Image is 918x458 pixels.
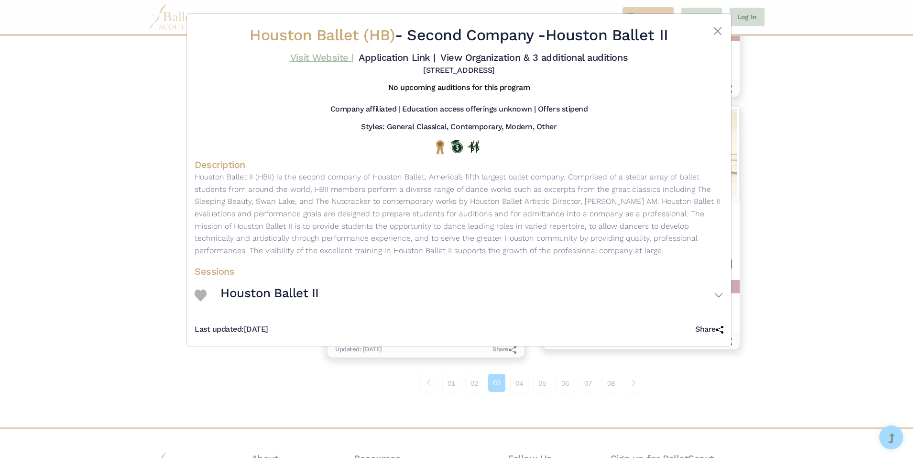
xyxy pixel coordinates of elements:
h4: Description [195,158,723,171]
h5: No upcoming auditions for this program [388,83,530,93]
h5: Offers stipend [538,104,588,114]
button: Houston Ballet II [220,281,723,309]
h5: Education access offerings unknown | [402,104,536,114]
img: Heart [195,290,207,302]
span: Houston Ballet (HB) [250,26,395,44]
img: In Person [468,140,480,153]
a: View Organization & 3 additional auditions [440,52,628,63]
img: National [434,140,446,155]
p: Houston Ballet II (HBII) is the second company of Houston Ballet, America’s fifth largest ballet ... [195,171,723,257]
a: Visit Website | [290,52,354,63]
h2: - Houston Ballet II [239,25,679,45]
a: Application Link | [359,52,435,63]
h5: Styles: General Classical, Contemporary, Modern, Other [361,122,557,132]
span: Second Company - [407,26,545,44]
img: Offers Scholarship [451,140,463,153]
h5: Company affiliated | [330,104,400,114]
button: Close [712,25,723,37]
h5: [STREET_ADDRESS] [423,66,494,76]
span: Last updated: [195,324,244,334]
h5: Share [695,324,723,335]
h4: Sessions [195,265,723,278]
h3: Houston Ballet II [220,285,319,302]
h5: [DATE] [195,324,268,335]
